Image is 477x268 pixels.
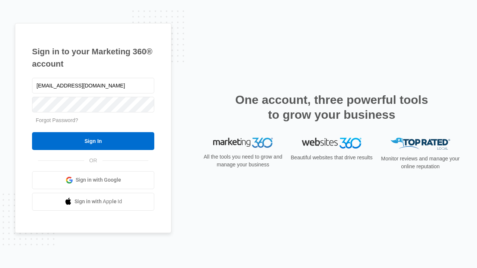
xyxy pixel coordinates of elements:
[32,78,154,93] input: Email
[32,171,154,189] a: Sign in with Google
[75,198,122,205] span: Sign in with Apple Id
[201,153,285,169] p: All the tools you need to grow and manage your business
[84,157,102,165] span: OR
[32,193,154,211] a: Sign in with Apple Id
[379,155,462,170] p: Monitor reviews and manage your online reputation
[233,92,430,122] h2: One account, three powerful tools to grow your business
[290,154,373,162] p: Beautiful websites that drive results
[391,138,450,150] img: Top Rated Local
[32,45,154,70] h1: Sign in to your Marketing 360® account
[213,138,273,148] img: Marketing 360
[32,132,154,150] input: Sign In
[36,117,78,123] a: Forgot Password?
[76,176,121,184] span: Sign in with Google
[302,138,361,149] img: Websites 360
